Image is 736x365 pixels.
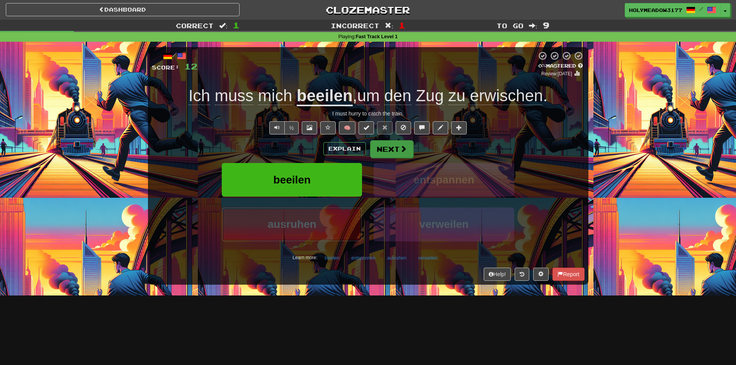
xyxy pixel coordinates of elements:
[152,110,585,117] div: I must hurry to catch the train.
[258,87,292,105] span: mich
[222,163,362,197] button: beeilen
[433,121,448,134] button: Edit sentence (alt+d)
[374,163,514,197] button: entspannen
[268,218,316,230] span: ausruhen
[339,121,355,134] button: 🧠
[331,22,379,29] span: Incorrect
[414,252,442,264] button: verweilen
[233,20,240,30] span: 1
[416,87,444,105] span: Zug
[383,252,411,264] button: ausruhen
[374,207,514,241] button: verweilen
[377,121,393,134] button: Reset to 0% Mastered (alt+r)
[219,22,228,29] span: :
[268,121,299,134] div: Text-to-speech controls
[496,22,524,29] span: To go
[297,87,353,106] u: beeilen
[552,268,584,281] button: Report
[284,121,299,134] button: ½
[515,268,529,281] button: Round history (alt+y)
[356,34,398,39] strong: Fast Track Level 1
[625,3,721,17] a: HolyMeadow3177 /
[189,87,210,105] span: Ich
[484,268,511,281] button: Help!
[470,87,543,105] span: erwischen
[399,20,405,30] span: 1
[385,22,393,29] span: :
[529,22,537,29] span: :
[414,121,430,134] button: Discuss sentence (alt+u)
[419,218,469,230] span: verweilen
[370,140,413,158] button: Next
[292,255,317,260] small: Learn more:
[302,121,317,134] button: Show image (alt+x)
[629,7,682,14] span: HolyMeadow3177
[176,22,214,29] span: Correct
[543,20,549,30] span: 9
[274,174,311,186] span: beeilen
[448,87,465,105] span: zu
[222,207,362,241] button: ausruhen
[184,61,197,71] span: 12
[357,87,379,105] span: um
[215,87,253,105] span: muss
[269,121,285,134] button: Play sentence audio (ctl+space)
[396,121,411,134] button: Ignore sentence (alt+i)
[320,252,344,264] button: beeilen
[538,63,546,69] span: 0 %
[251,3,485,17] a: Clozemaster
[359,121,374,134] button: Set this sentence to 100% Mastered (alt+m)
[6,3,240,16] a: Dashboard
[347,252,380,264] button: entspannen
[320,121,336,134] button: Favorite sentence (alt+f)
[152,64,180,71] span: Score:
[152,51,197,61] div: /
[384,87,411,105] span: den
[541,71,572,76] small: Review: [DATE]
[323,142,366,155] button: Explain
[451,121,467,134] button: Add to collection (alt+a)
[353,87,547,105] span: , .
[414,174,474,186] span: entspannen
[699,6,703,12] span: /
[537,63,585,70] div: Mastered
